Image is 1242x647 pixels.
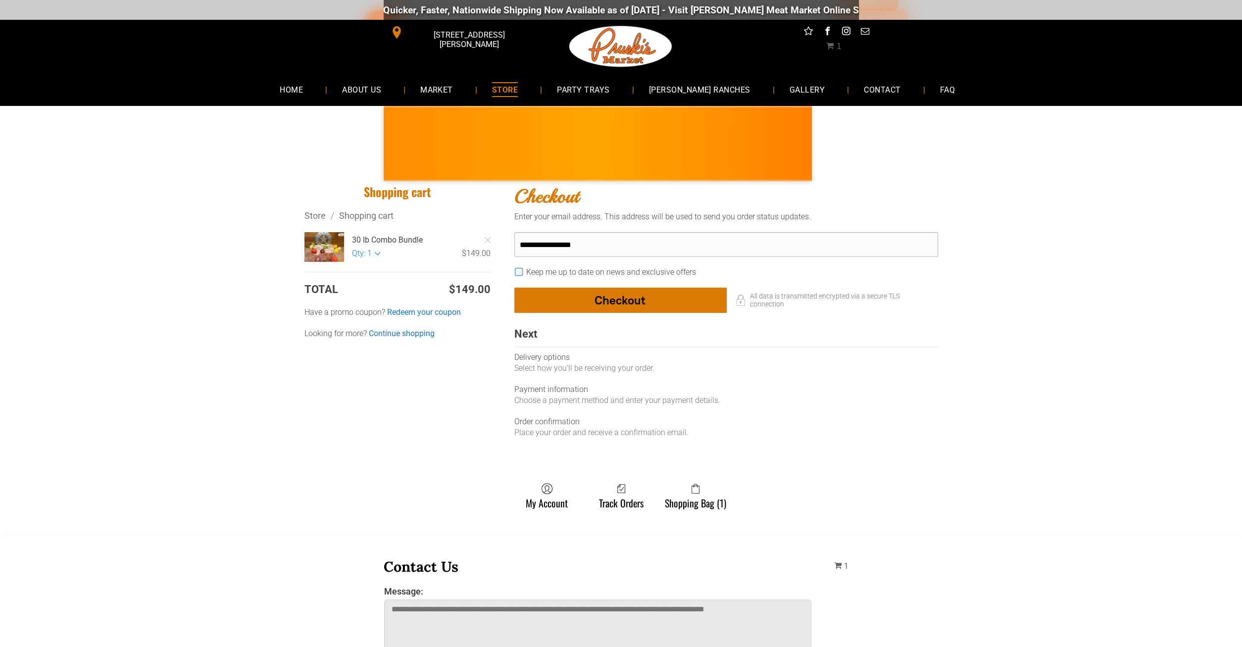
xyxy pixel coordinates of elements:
span: [STREET_ADDRESS][PERSON_NAME] [405,25,533,54]
a: Social network [802,25,815,40]
div: Delivery options [514,352,938,363]
div: Looking for more? [304,328,491,339]
div: $149.00 [381,248,491,259]
a: PARTY TRAYS [542,76,624,102]
a: Remove Item [478,230,497,250]
a: MARKET [405,76,468,102]
a: [PERSON_NAME] RANCHES [634,76,765,102]
span: 1 [837,42,842,51]
div: Enter your email address. This address will be used to send you order status updates. [514,211,938,222]
div: All data is transmitted encrypted via a secure TLS connection [726,288,938,312]
a: Redeem your coupon [387,307,461,318]
div: Quicker, Faster, Nationwide Shipping Now Available as of [DATE] - Visit [PERSON_NAME] Meat Market... [380,4,980,16]
div: Next [514,327,938,347]
h1: Shopping cart [304,184,491,199]
span: 1 [844,561,848,571]
a: facebook [821,25,834,40]
a: GALLERY [775,76,840,102]
a: ABOUT US [327,76,396,102]
a: FAQ [925,76,969,102]
a: CONTACT [849,76,915,102]
a: STORE [477,76,533,102]
a: instagram [840,25,852,40]
a: Track Orders [594,483,648,509]
span: $149.00 [449,282,491,298]
div: Place your order and receive a confirmation email. [514,427,938,438]
label: Have a promo coupon? [304,307,491,318]
a: [STREET_ADDRESS][PERSON_NAME] [384,25,535,40]
label: Keep me up to date on news and exclusive offers [526,267,696,277]
div: Choose a payment method and enter your payment details. [514,395,938,406]
a: HOME [265,76,318,102]
a: email [858,25,871,40]
img: Pruski-s+Market+HQ+Logo2-1920w.png [567,20,674,73]
div: Order confirmation [514,416,938,427]
td: Total [304,282,380,298]
input: Your email address [514,232,938,257]
button: Checkout [514,288,726,312]
div: Payment information [514,384,938,395]
div: Select how you’ll be receiving your order. [514,363,938,374]
a: Shopping Bag (1) [660,483,731,509]
a: Continue shopping [369,328,435,339]
a: Shopping cart [339,210,394,221]
a: 30 lb Combo Bundle [352,235,491,246]
span: [PERSON_NAME] MARKET [807,150,1002,166]
div: Breadcrumbs [304,209,491,222]
span: / [326,210,339,221]
label: Message: [384,586,812,597]
a: Store [304,210,326,221]
h2: Checkout [514,184,938,208]
a: My Account [521,483,573,509]
h3: Contact Us [384,557,812,576]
